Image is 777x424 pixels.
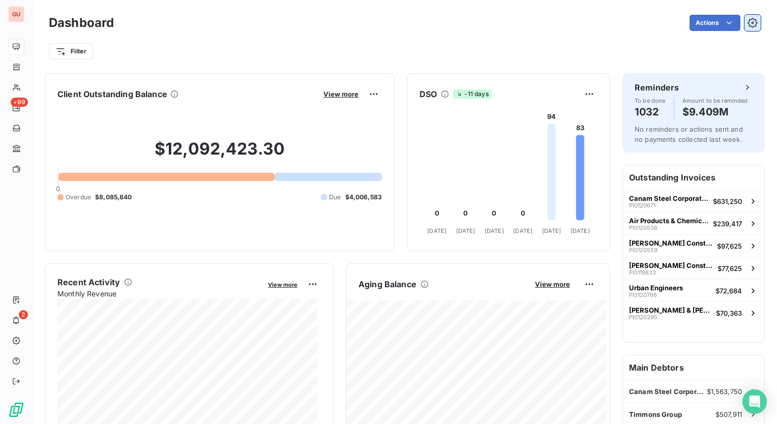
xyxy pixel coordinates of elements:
[532,280,573,289] button: View more
[95,193,132,202] span: $8,085,840
[629,217,709,225] span: Air Products & Chemicals
[345,193,382,202] span: $4,006,583
[629,261,713,269] span: [PERSON_NAME] Construction
[629,314,658,320] span: PI0120295
[742,389,767,414] div: Open Intercom Messenger
[268,281,297,288] span: View more
[623,257,764,279] button: [PERSON_NAME] ConstructionPI0119833$77,625
[66,193,91,202] span: Overdue
[8,6,24,22] div: GU
[635,125,743,143] span: No reminders or actions sent and no payments collected last week.
[629,269,656,276] span: PI0119833
[57,139,382,169] h2: $12,092,423.30
[420,88,437,100] h6: DSO
[629,247,658,253] span: PI0120559
[57,276,120,288] h6: Recent Activity
[629,202,655,208] span: PI0120671
[713,197,742,205] span: $631,250
[11,98,28,107] span: +99
[716,309,742,317] span: $70,363
[623,234,764,257] button: [PERSON_NAME] ConstructionPI0120559$97,625
[715,410,742,418] span: $507,911
[682,98,748,104] span: Amount to be reminded
[718,264,742,272] span: $77,625
[265,280,301,289] button: View more
[623,212,764,234] button: Air Products & ChemicalsPI0120538$239,417
[623,355,764,380] h6: Main Debtors
[571,227,590,234] tspan: [DATE]
[320,89,362,99] button: View more
[629,225,658,231] span: PI0120538
[635,104,666,120] h4: 1032
[57,88,167,100] h6: Client Outstanding Balance
[513,227,532,234] tspan: [DATE]
[629,284,683,292] span: Urban Engineers
[682,104,748,120] h4: $9.409M
[453,89,491,99] span: -11 days
[715,287,742,295] span: $72,684
[535,280,570,288] span: View more
[629,194,709,202] span: Canam Steel Corporation ([GEOGRAPHIC_DATA])
[623,279,764,301] button: Urban EngineersPI0120766$72,684
[57,288,261,299] span: Monthly Revenue
[623,190,764,212] button: Canam Steel Corporation ([GEOGRAPHIC_DATA])PI0120671$631,250
[629,239,713,247] span: [PERSON_NAME] Construction
[427,227,446,234] tspan: [DATE]
[629,410,682,418] span: Timmons Group
[629,292,657,298] span: PI0120766
[629,306,712,314] span: [PERSON_NAME] & [PERSON_NAME] Construction
[323,90,358,98] span: View more
[542,227,561,234] tspan: [DATE]
[358,278,416,290] h6: Aging Balance
[713,220,742,228] span: $239,417
[635,98,666,104] span: To be done
[485,227,504,234] tspan: [DATE]
[56,185,60,193] span: 0
[690,15,740,31] button: Actions
[8,402,24,418] img: Logo LeanPay
[635,81,679,94] h6: Reminders
[329,193,341,202] span: Due
[49,14,114,32] h3: Dashboard
[49,43,93,59] button: Filter
[456,227,475,234] tspan: [DATE]
[717,242,742,250] span: $97,625
[19,310,28,319] span: 2
[707,387,742,396] span: $1,563,750
[623,165,764,190] h6: Outstanding Invoices
[623,301,764,324] button: [PERSON_NAME] & [PERSON_NAME] ConstructionPI0120295$70,363
[629,387,707,396] span: Canam Steel Corporation ([GEOGRAPHIC_DATA])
